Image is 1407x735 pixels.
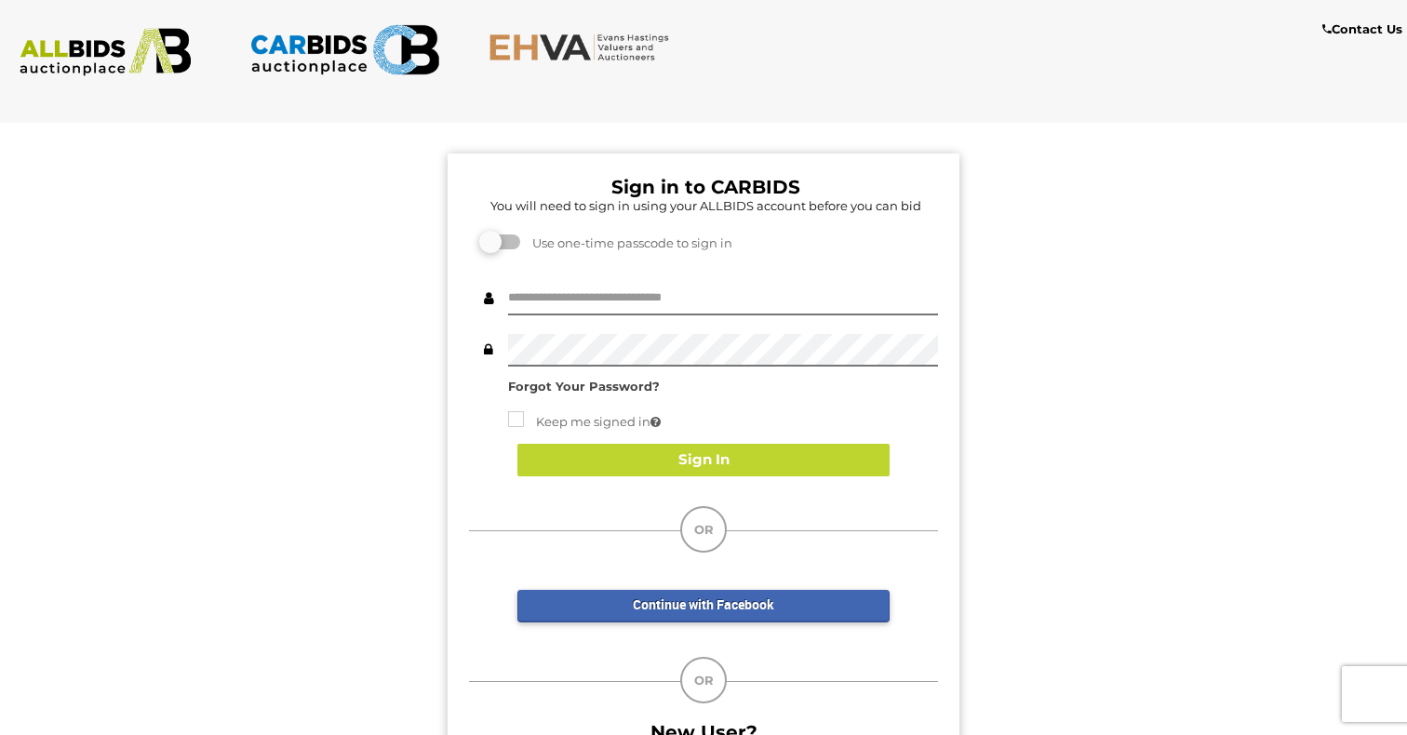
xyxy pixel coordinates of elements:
img: EHVA.com.au [489,33,678,61]
div: OR [680,506,727,553]
img: ALLBIDS.com.au [10,28,200,76]
button: Sign In [517,444,890,476]
b: Contact Us [1322,21,1402,36]
h5: You will need to sign in using your ALLBIDS account before you can bid [474,199,938,212]
a: Continue with Facebook [517,590,890,622]
a: Forgot Your Password? [508,379,660,394]
div: OR [680,657,727,703]
a: Contact Us [1322,19,1407,40]
b: Sign in to CARBIDS [611,176,800,198]
span: Use one-time passcode to sign in [523,235,732,250]
img: CARBIDS.com.au [249,19,439,81]
label: Keep me signed in [508,411,661,433]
